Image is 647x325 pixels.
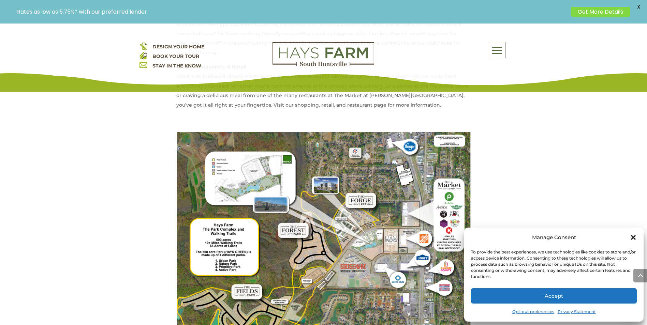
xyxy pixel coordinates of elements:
[633,2,644,12] span: X
[512,307,554,316] a: Opt-out preferences
[152,44,204,50] a: DESIGN YOUR HOME
[532,233,576,242] div: Manage Consent
[17,9,568,15] p: Rates as low as 5.75%* with our preferred lender
[152,63,201,69] a: STAY IN THE KNOW
[273,42,374,66] img: Logo
[152,53,199,59] a: BOOK YOUR TOUR
[630,234,637,241] div: Close dialog
[139,51,147,59] img: book your home tour
[571,7,630,17] a: Get More Details
[471,288,637,304] button: Accept
[273,62,374,68] a: hays farm homes huntsville development
[139,42,147,50] img: design your home
[471,249,636,280] div: To provide the best experiences, we use technologies like cookies to store and/or access device i...
[558,307,596,316] a: Privacy Statement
